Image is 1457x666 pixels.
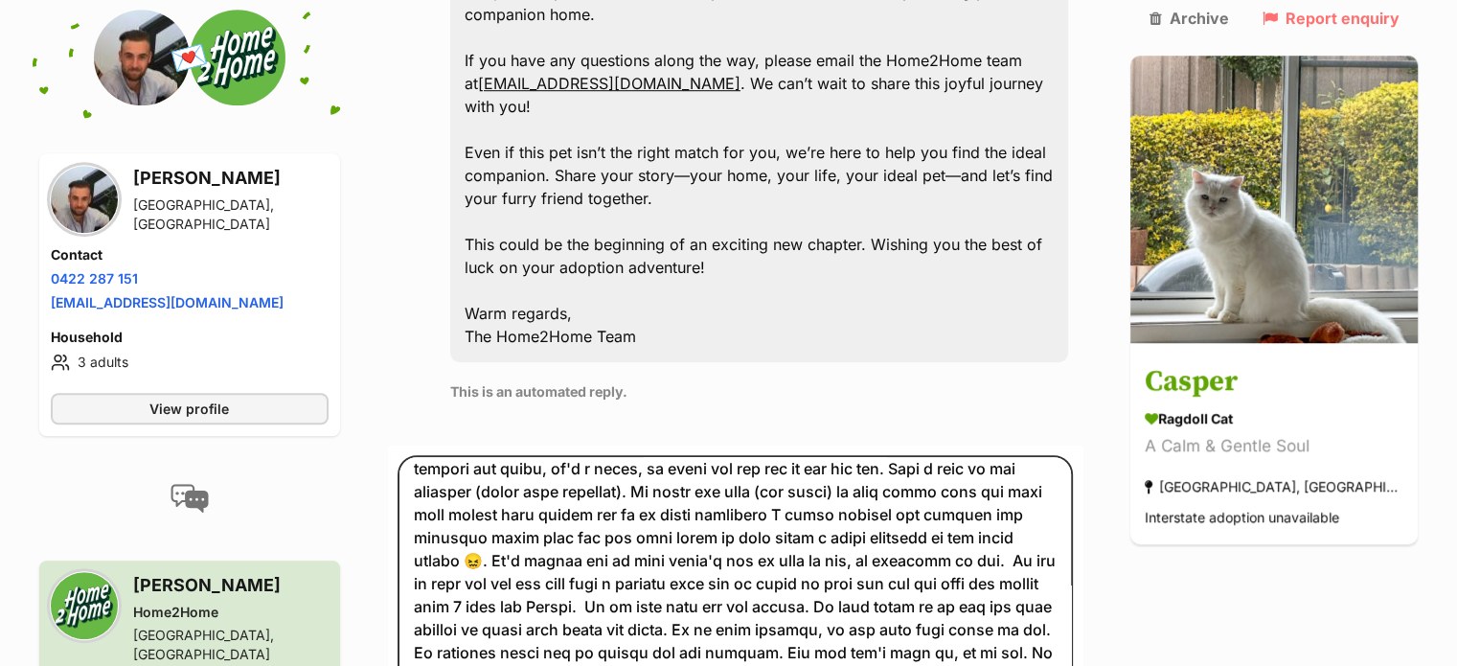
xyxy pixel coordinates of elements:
a: View profile [51,393,329,425]
h3: [PERSON_NAME] [133,165,329,192]
div: Home2Home [133,603,329,622]
img: Joshua Hewitt profile pic [94,10,190,105]
h3: Casper [1145,361,1403,404]
span: View profile [149,399,229,419]
img: conversation-icon-4a6f8262b818ee0b60e3300018af0b2d0b884aa5de6e9bcb8d3d4eeb1a70a7c4.svg [171,484,209,513]
img: Joshua Hewitt profile pic [51,166,118,233]
div: [GEOGRAPHIC_DATA], [GEOGRAPHIC_DATA] [1145,474,1403,500]
span: Interstate adoption unavailable [1145,510,1339,526]
div: Ragdoll Cat [1145,409,1403,429]
a: [EMAIL_ADDRESS][DOMAIN_NAME] [478,74,740,93]
p: This is an automated reply. [450,381,1069,402]
div: A Calm & Gentle Soul [1145,434,1403,460]
img: Home2Home profile pic [51,572,118,639]
div: [GEOGRAPHIC_DATA], [GEOGRAPHIC_DATA] [133,626,329,664]
img: Casper [1130,56,1418,343]
div: [GEOGRAPHIC_DATA], [GEOGRAPHIC_DATA] [133,195,329,234]
a: Report enquiry [1263,10,1400,27]
h3: [PERSON_NAME] [133,572,329,599]
img: Home2Home profile pic [190,10,285,105]
span: 💌 [168,37,211,79]
a: Casper Ragdoll Cat A Calm & Gentle Soul [GEOGRAPHIC_DATA], [GEOGRAPHIC_DATA] Interstate adoption ... [1130,347,1418,545]
h4: Contact [51,245,329,264]
a: 0422 287 151 [51,270,138,287]
a: Archive [1150,10,1229,27]
a: [EMAIL_ADDRESS][DOMAIN_NAME] [51,294,284,310]
h4: Household [51,328,329,347]
li: 3 adults [51,351,329,374]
